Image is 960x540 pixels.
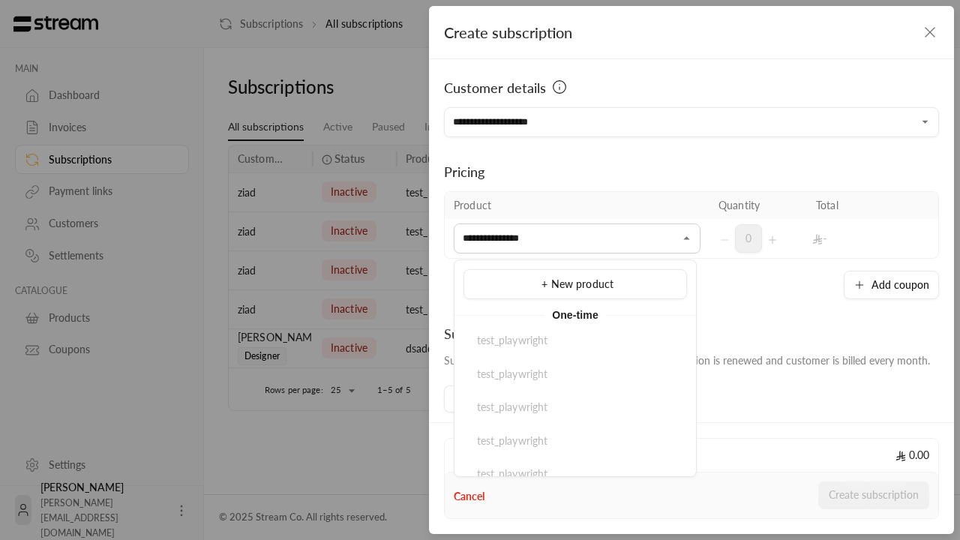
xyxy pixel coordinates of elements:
[544,306,606,324] span: One-time
[444,323,930,344] div: Subscription duration
[735,224,762,253] span: 0
[444,161,939,182] div: Pricing
[445,192,709,219] th: Product
[454,489,484,504] button: Cancel
[444,23,572,41] span: Create subscription
[895,448,929,463] span: 0.00
[541,277,613,290] span: + New product
[709,192,807,219] th: Quantity
[678,229,696,247] button: Close
[916,113,934,131] button: Open
[444,353,930,368] div: Subscription starts on and . Subscription is renewed and customer is billed every month.
[807,192,904,219] th: Total
[444,77,546,98] span: Customer details
[444,191,939,259] table: Selected Products
[807,219,904,258] td: -
[844,271,939,299] button: Add coupon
